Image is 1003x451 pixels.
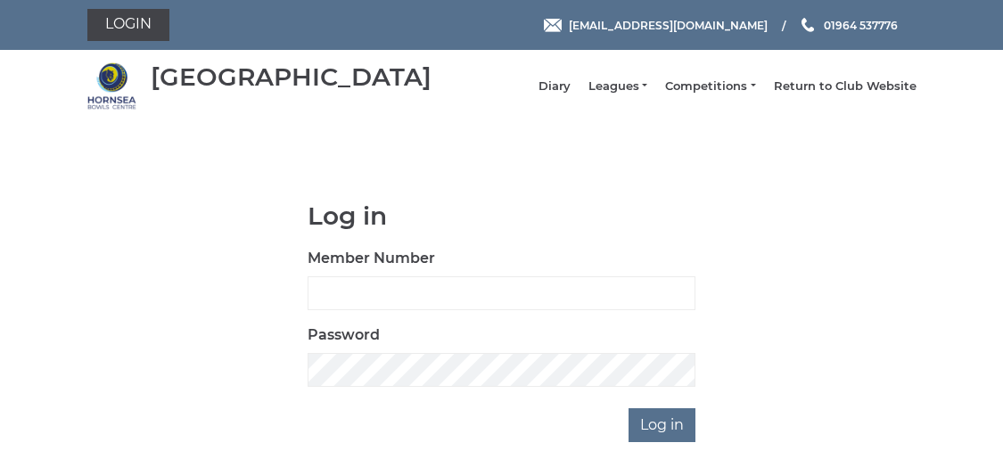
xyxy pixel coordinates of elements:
div: [GEOGRAPHIC_DATA] [151,63,432,91]
a: Email [EMAIL_ADDRESS][DOMAIN_NAME] [544,17,768,34]
span: [EMAIL_ADDRESS][DOMAIN_NAME] [569,18,768,31]
h1: Log in [308,202,695,230]
a: Phone us 01964 537776 [799,17,898,34]
a: Leagues [588,78,647,94]
label: Password [308,324,380,346]
img: Hornsea Bowls Centre [87,61,136,111]
a: Diary [538,78,571,94]
a: Return to Club Website [774,78,917,94]
a: Competitions [665,78,755,94]
a: Login [87,9,169,41]
label: Member Number [308,248,435,269]
span: 01964 537776 [824,18,898,31]
img: Phone us [802,18,814,32]
input: Log in [629,408,695,442]
img: Email [544,19,562,32]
